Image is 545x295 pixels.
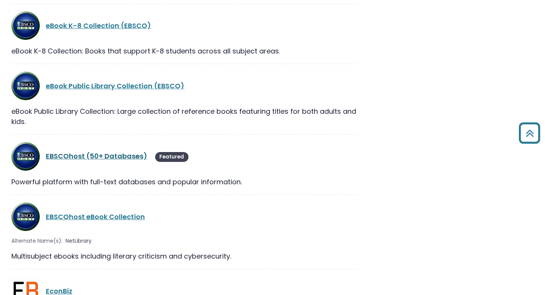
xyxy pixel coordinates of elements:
a: EBSCOhost eBook Collection [46,212,145,221]
span: Featured [155,152,188,162]
span: Alternate Name(s): [11,237,62,245]
a: eBook Public Library Collection (EBSCO) [46,81,184,91]
a: Back to Top [516,126,543,140]
span: NetLibrary [65,237,92,245]
a: EBSCOhost (50+ Databases) [46,151,147,161]
div: eBook K-8 Collection: Books that support K-8 students across all subject areas. [11,46,357,56]
div: Multisubject ebooks including literary criticism and cybersecurity. [11,251,357,261]
a: eBook K-8 Collection (EBSCO) [46,21,151,30]
div: eBook Public Library Collection: Large collection of reference books featuring titles for both ad... [11,106,357,127]
div: Powerful platform with full-text databases and popular information. [11,177,357,187]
